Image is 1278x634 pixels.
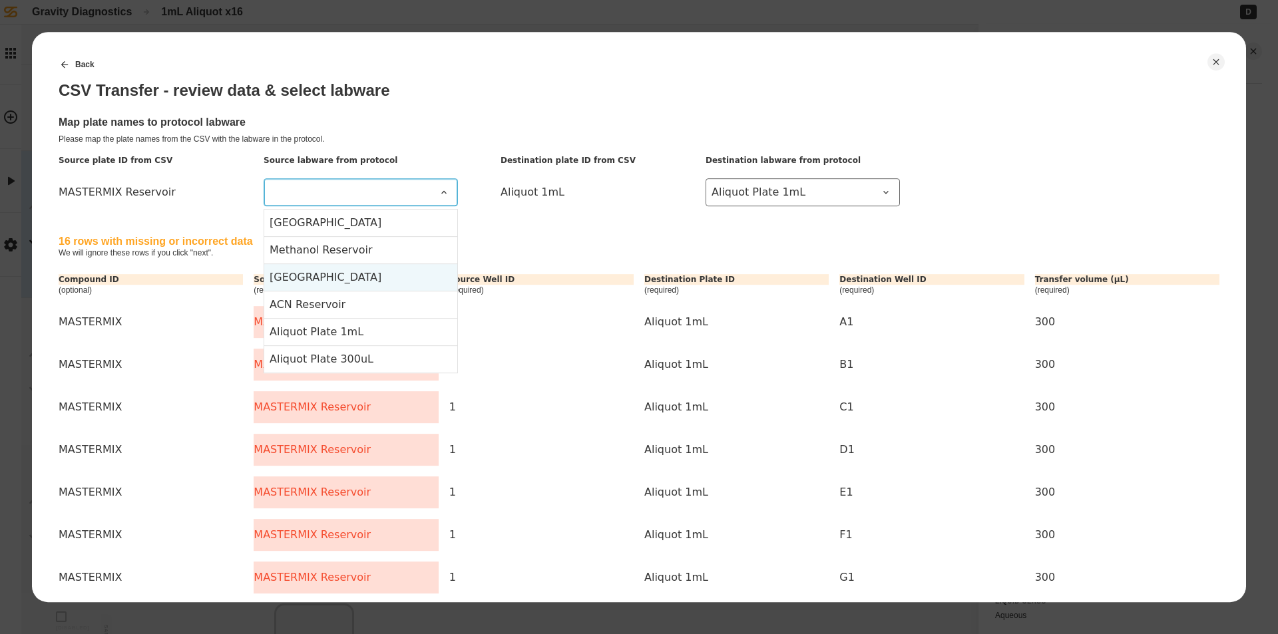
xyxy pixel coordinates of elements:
[48,48,106,81] button: Back
[59,519,243,551] div: MASTERMIX
[1035,434,1219,466] div: 300
[644,285,829,295] div: (required)
[1035,274,1219,285] div: Transfer volume (µL)
[449,285,634,295] div: (required)
[644,274,829,285] div: Destination Plate ID
[449,476,634,508] div: 1
[839,391,1024,423] div: C1
[264,291,457,318] div: ACN Reservoir
[449,519,634,551] div: 1
[1035,391,1219,423] div: 300
[59,434,243,466] div: MASTERMIX
[59,247,1219,258] div: We will ignore these rows if you click "next".
[449,561,634,593] div: 1
[644,476,829,508] div: Aliquot 1mL
[1035,561,1219,593] div: 300
[449,306,634,338] div: 1
[59,391,243,423] div: MASTERMIX
[59,476,243,508] div: MASTERMIX
[644,561,829,593] div: Aliquot 1mL
[1035,476,1219,508] div: 300
[59,134,1219,144] div: Please map the plate names from the CSV with the labware in the protocol.
[449,434,634,466] div: 1
[59,235,1219,247] div: 16 rows with missing or incorrect data
[839,561,1024,593] div: G1
[254,306,438,338] button: MASTERMIX Reservoir
[449,274,634,285] div: Source Well ID
[264,318,457,345] div: Aliquot Plate 1mL
[706,155,900,166] div: Destination labware from protocol
[644,434,829,466] div: Aliquot 1mL
[839,434,1024,466] div: D1
[264,236,457,263] div: Methanol Reservoir
[839,306,1024,338] div: A1
[254,434,438,466] button: MASTERMIX Reservoir
[644,519,829,551] div: Aliquot 1mL
[1035,285,1219,295] div: (required)
[839,476,1024,508] div: E1
[59,349,243,381] div: MASTERMIX
[644,349,829,381] div: Aliquot 1mL
[1207,53,1225,71] button: Close
[839,285,1024,295] div: (required)
[501,155,695,166] div: Destination plate ID from CSV
[254,476,438,508] button: MASTERMIX Reservoir
[59,176,253,208] div: MASTERMIX Reservoir
[839,274,1024,285] div: Destination Well ID
[449,349,634,381] div: 1
[59,306,243,338] div: MASTERMIX
[59,81,390,100] div: CSV Transfer - review data & select labware
[254,391,438,423] button: MASTERMIX Reservoir
[1035,349,1219,381] div: 300
[644,391,829,423] div: Aliquot 1mL
[501,176,695,208] div: Aliquot 1mL
[59,274,243,285] div: Compound ID
[264,210,457,236] div: [GEOGRAPHIC_DATA]
[712,184,878,200] span: Aliquot Plate 1mL
[254,349,438,381] button: MASTERMIX Reservoir
[449,391,634,423] div: 1
[264,263,457,291] div: [GEOGRAPHIC_DATA]
[59,561,243,593] div: MASTERMIX
[59,116,1219,128] div: Map plate names to protocol labware
[839,349,1024,381] div: B1
[1035,306,1219,338] div: 300
[264,345,457,373] div: Aliquot Plate 300uL
[254,561,438,593] button: MASTERMIX Reservoir
[839,519,1024,551] div: F1
[254,285,438,295] div: (required)
[264,155,458,166] div: Source labware from protocol
[254,519,438,551] button: MASTERMIX Reservoir
[59,285,243,295] div: (optional)
[59,155,253,166] div: Source plate ID from CSV
[254,274,438,285] div: Source Plate ID
[644,306,829,338] div: Aliquot 1mL
[1035,519,1219,551] div: 300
